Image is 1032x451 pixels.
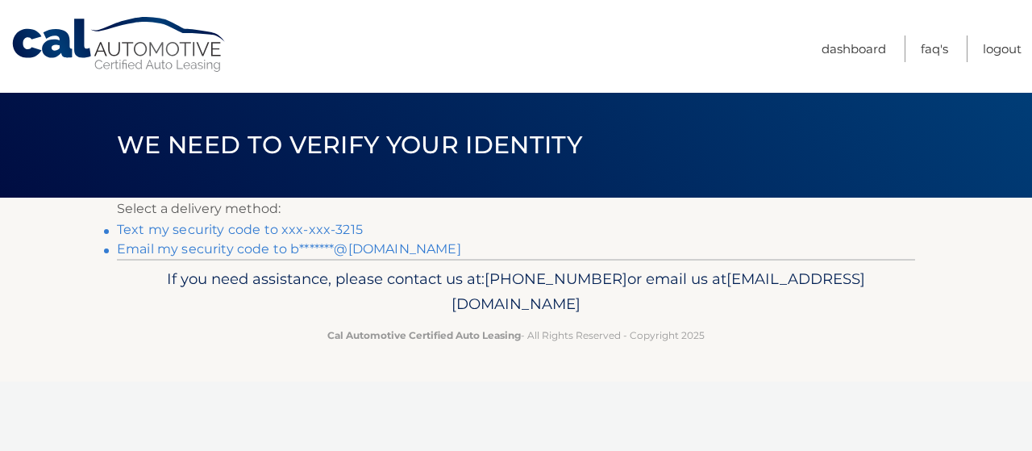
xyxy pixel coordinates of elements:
[127,327,905,344] p: - All Rights Reserved - Copyright 2025
[117,241,461,257] a: Email my security code to b*******@[DOMAIN_NAME]
[127,266,905,318] p: If you need assistance, please contact us at: or email us at
[921,35,948,62] a: FAQ's
[822,35,886,62] a: Dashboard
[10,16,228,73] a: Cal Automotive
[117,222,363,237] a: Text my security code to xxx-xxx-3215
[117,130,582,160] span: We need to verify your identity
[117,198,915,220] p: Select a delivery method:
[983,35,1022,62] a: Logout
[327,329,521,341] strong: Cal Automotive Certified Auto Leasing
[485,269,627,288] span: [PHONE_NUMBER]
